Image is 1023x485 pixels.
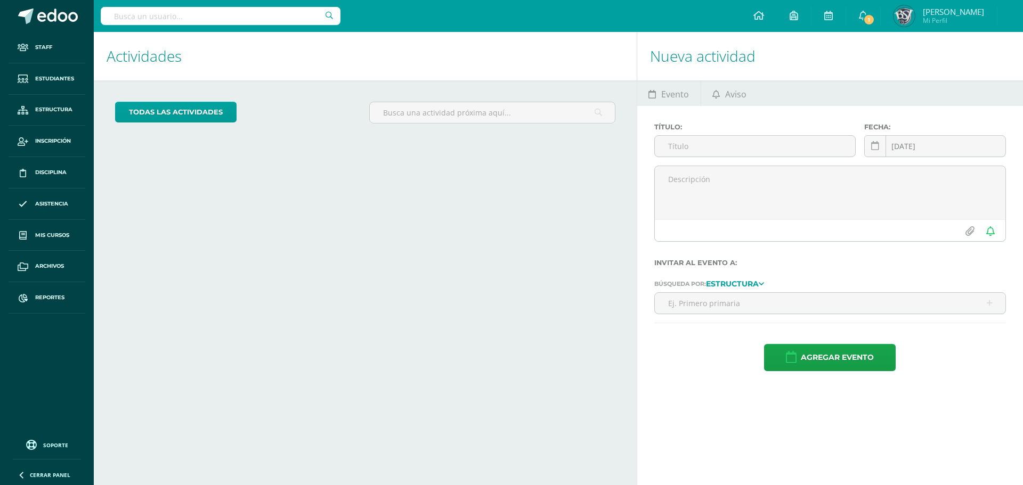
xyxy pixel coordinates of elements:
[894,5,915,27] img: d5c8d16448259731d9230e5ecd375886.png
[655,293,1005,314] input: Ej. Primero primaria
[9,126,85,157] a: Inscripción
[9,251,85,282] a: Archivos
[923,6,984,17] span: [PERSON_NAME]
[35,293,64,302] span: Reportes
[35,75,74,83] span: Estudiantes
[9,220,85,251] a: Mis cursos
[35,137,71,145] span: Inscripción
[764,344,896,371] button: Agregar evento
[35,262,64,270] span: Archivos
[35,43,52,52] span: Staff
[107,32,624,80] h1: Actividades
[661,81,689,107] span: Evento
[725,81,746,107] span: Aviso
[865,136,1005,157] input: Fecha de entrega
[13,437,81,451] a: Soporte
[801,344,874,371] span: Agregar evento
[35,105,72,114] span: Estructura
[370,102,614,123] input: Busca una actividad próxima aquí...
[115,102,237,122] a: todas las Actividades
[9,157,85,188] a: Disciplina
[101,7,340,25] input: Busca un usuario...
[706,279,759,289] strong: Estructura
[706,280,764,287] a: Estructura
[9,282,85,314] a: Reportes
[35,231,69,240] span: Mis cursos
[654,280,706,287] span: Búsqueda por:
[654,123,856,131] label: Título:
[650,32,1010,80] h1: Nueva actividad
[863,14,875,26] span: 1
[701,80,758,106] a: Aviso
[35,168,67,177] span: Disciplina
[864,123,1006,131] label: Fecha:
[43,441,68,449] span: Soporte
[30,471,70,479] span: Cerrar panel
[923,16,984,25] span: Mi Perfil
[9,188,85,220] a: Asistencia
[655,136,856,157] input: Título
[9,32,85,63] a: Staff
[9,95,85,126] a: Estructura
[637,80,701,106] a: Evento
[654,259,1006,267] label: Invitar al evento a:
[9,63,85,95] a: Estudiantes
[35,200,68,208] span: Asistencia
